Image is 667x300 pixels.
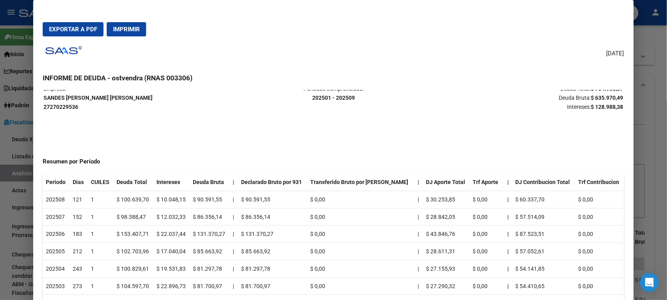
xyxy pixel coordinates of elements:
[43,277,70,295] td: 202503
[113,226,153,243] td: $ 153.407,71
[190,174,230,191] th: Deuda Bruta
[107,22,146,36] button: Imprimir
[575,277,624,295] td: $ 0,00
[70,277,87,295] td: 273
[512,226,575,243] td: $ 87.523,51
[70,226,87,243] td: 183
[70,174,87,191] th: Dias
[70,260,87,277] td: 243
[238,174,307,191] th: Declarado Bruto por 931
[88,260,113,277] td: 1
[470,226,505,243] td: $ 0,00
[470,208,505,226] td: $ 0,00
[113,277,153,295] td: $ 104.597,70
[470,277,505,295] td: $ 0,00
[415,260,423,277] td: |
[423,243,470,260] td: $ 28.611,31
[230,277,238,295] td: |
[43,174,70,191] th: Periodo
[504,226,512,243] th: |
[88,226,113,243] td: 1
[470,260,505,277] td: $ 0,00
[423,208,470,226] td: $ 28.842,05
[504,243,512,260] th: |
[153,277,190,295] td: $ 22.896,73
[88,174,113,191] th: CUILES
[43,243,70,260] td: 202505
[230,174,238,191] th: |
[190,208,230,226] td: $ 86.356,14
[43,226,70,243] td: 202506
[512,174,575,191] th: DJ Contribucion Total
[230,191,238,208] td: |
[591,104,624,110] strong: $ 128.988,38
[504,208,512,226] th: |
[591,95,624,101] strong: $ 635.970,49
[43,191,70,208] td: 202508
[153,208,190,226] td: $ 12.032,33
[575,208,624,226] td: $ 0,00
[415,174,423,191] th: |
[415,243,423,260] td: |
[43,84,236,111] p: Empresa:
[423,260,470,277] td: $ 27.155,93
[43,260,70,277] td: 202504
[415,226,423,243] td: |
[70,243,87,260] td: 212
[238,277,307,295] td: $ 81.700,97
[153,260,190,277] td: $ 19.531,83
[238,208,307,226] td: $ 86.356,14
[43,73,624,83] h3: INFORME DE DEUDA - ostvendra (RNAS 003306)
[113,191,153,208] td: $ 100.639,70
[423,191,470,208] td: $ 30.253,85
[504,260,512,277] th: |
[230,226,238,243] td: |
[88,208,113,226] td: 1
[153,226,190,243] td: $ 22.037,44
[307,260,415,277] td: $ 0,00
[70,191,87,208] td: 121
[504,174,512,191] th: |
[70,208,87,226] td: 152
[113,174,153,191] th: Deuda Total
[190,277,230,295] td: $ 81.700,97
[640,273,659,292] div: Open Intercom Messenger
[307,226,415,243] td: $ 0,00
[88,243,113,260] td: 1
[431,84,624,111] p: Deuda Total: Deuda Bruta: Intereses:
[230,243,238,260] td: |
[575,226,624,243] td: $ 0,00
[575,174,624,191] th: Trf Contribucion
[113,260,153,277] td: $ 100.829,61
[49,26,97,33] span: Exportar a PDF
[153,191,190,208] td: $ 10.048,15
[88,191,113,208] td: 1
[575,260,624,277] td: $ 0,00
[512,277,575,295] td: $ 54.410,65
[415,208,423,226] td: |
[190,243,230,260] td: $ 85.663,92
[153,243,190,260] td: $ 17.040,04
[88,277,113,295] td: 1
[238,243,307,260] td: $ 85.663,92
[238,191,307,208] td: $ 90.591,55
[190,226,230,243] td: $ 131.370,27
[43,208,70,226] td: 202507
[113,243,153,260] td: $ 102.703,96
[607,49,624,58] span: [DATE]
[43,95,153,110] strong: SANDES [PERSON_NAME] [PERSON_NAME] 27270229536
[312,95,355,101] strong: 202501 - 202509
[307,191,415,208] td: $ 0,00
[415,191,423,208] td: |
[307,243,415,260] td: $ 0,00
[307,208,415,226] td: $ 0,00
[307,174,415,191] th: Transferido Bruto por [PERSON_NAME]
[307,277,415,295] td: $ 0,00
[230,260,238,277] td: |
[575,191,624,208] td: $ 0,00
[238,260,307,277] td: $ 81.297,78
[423,226,470,243] td: $ 43.846,76
[512,243,575,260] td: $ 57.052,61
[423,174,470,191] th: DJ Aporte Total
[153,174,190,191] th: Intereses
